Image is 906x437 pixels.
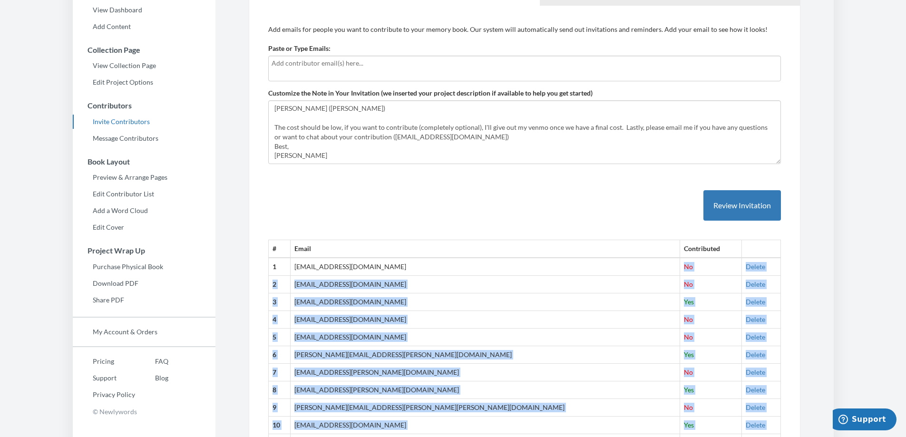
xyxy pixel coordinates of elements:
a: Delete [746,315,765,323]
h3: Project Wrap Up [73,246,215,255]
label: Paste or Type Emails: [268,44,331,53]
th: 1 [268,258,290,275]
span: No [684,262,693,271]
span: Yes [684,350,694,359]
th: 3 [268,293,290,311]
td: [PERSON_NAME][EMAIL_ADDRESS][PERSON_NAME][PERSON_NAME][DOMAIN_NAME] [290,399,680,417]
th: Contributed [680,240,742,258]
a: Privacy Policy [73,388,135,402]
span: No [684,403,693,411]
a: Support [73,371,135,385]
button: Review Invitation [703,190,781,221]
h3: Collection Page [73,46,215,54]
span: No [684,280,693,288]
td: [EMAIL_ADDRESS][DOMAIN_NAME] [290,329,680,346]
span: No [684,368,693,376]
th: 7 [268,364,290,381]
label: Customize the Note in Your Invitation (we inserted your project description if available to help ... [268,88,593,98]
td: [EMAIL_ADDRESS][DOMAIN_NAME] [290,258,680,275]
a: Preview & Arrange Pages [73,170,215,185]
span: No [684,333,693,341]
th: 10 [268,417,290,434]
a: Share PDF [73,293,215,307]
td: [EMAIL_ADDRESS][DOMAIN_NAME] [290,293,680,311]
th: 4 [268,311,290,329]
td: [PERSON_NAME][EMAIL_ADDRESS][PERSON_NAME][DOMAIN_NAME] [290,346,680,364]
th: 2 [268,276,290,293]
th: 6 [268,346,290,364]
a: Delete [746,280,765,288]
th: 8 [268,381,290,399]
span: Yes [684,298,694,306]
a: View Dashboard [73,3,215,17]
a: Edit Contributor List [73,187,215,201]
p: Add emails for people you want to contribute to your memory book. Our system will automatically s... [268,25,781,34]
a: Download PDF [73,276,215,291]
a: My Account & Orders [73,325,215,339]
a: FAQ [135,354,168,369]
a: Delete [746,298,765,306]
th: 5 [268,329,290,346]
td: [EMAIL_ADDRESS][PERSON_NAME][DOMAIN_NAME] [290,381,680,399]
span: Yes [684,421,694,429]
h3: Contributors [73,101,215,110]
th: 9 [268,399,290,417]
iframe: Opens a widget where you can chat to one of our agents [833,408,896,432]
a: Purchase Physical Book [73,260,215,274]
a: Pricing [73,354,135,369]
a: Delete [746,333,765,341]
a: View Collection Page [73,58,215,73]
a: Invite Contributors [73,115,215,129]
th: Email [290,240,680,258]
a: Delete [746,368,765,376]
a: Delete [746,421,765,429]
a: Blog [135,371,168,385]
h3: Book Layout [73,157,215,166]
a: Edit Project Options [73,75,215,89]
a: Delete [746,350,765,359]
span: Yes [684,386,694,394]
a: Delete [746,262,765,271]
th: # [268,240,290,258]
input: Add contributor email(s) here... [272,58,778,68]
textarea: Hi everyone! I'm reaching out because [PERSON_NAME] [PERSON_NAME] is/was your mentor. A few of us... [268,100,781,164]
span: No [684,315,693,323]
a: Edit Cover [73,220,215,234]
td: [EMAIL_ADDRESS][PERSON_NAME][DOMAIN_NAME] [290,364,680,381]
a: Message Contributors [73,131,215,146]
td: [EMAIL_ADDRESS][DOMAIN_NAME] [290,417,680,434]
td: [EMAIL_ADDRESS][DOMAIN_NAME] [290,276,680,293]
a: Add Content [73,19,215,34]
a: Add a Word Cloud [73,204,215,218]
a: Delete [746,403,765,411]
td: [EMAIL_ADDRESS][DOMAIN_NAME] [290,311,680,329]
a: Delete [746,386,765,394]
p: © Newlywords [73,404,215,419]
